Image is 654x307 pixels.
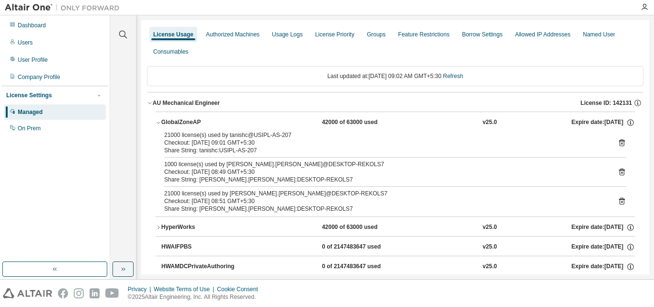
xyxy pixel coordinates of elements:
[105,288,119,298] img: youtube.svg
[161,118,248,127] div: GlobalZoneAP
[90,288,100,298] img: linkedin.svg
[161,237,635,258] button: HWAIFPBS0 of 2147483647 usedv25.0Expire date:[DATE]
[161,243,248,251] div: HWAIFPBS
[483,118,497,127] div: v25.0
[583,31,615,38] div: Named User
[6,91,52,99] div: License Settings
[153,48,188,56] div: Consumables
[164,131,603,139] div: 21000 license(s) used by tanishc@USIPL-AS-207
[161,256,635,277] button: HWAMDCPrivateAuthoring0 of 2147483647 usedv25.0Expire date:[DATE]
[483,223,497,232] div: v25.0
[18,56,48,64] div: User Profile
[315,31,354,38] div: License Priority
[156,112,635,133] button: GlobalZoneAP42000 of 63000 usedv25.0Expire date:[DATE]
[156,217,635,238] button: HyperWorks42000 of 63000 usedv25.0Expire date:[DATE]
[164,197,603,205] div: Checkout: [DATE] 08:51 GMT+5:30
[398,31,450,38] div: Feature Restrictions
[128,293,264,301] p: © 2025 Altair Engineering, Inc. All Rights Reserved.
[322,243,408,251] div: 0 of 2147483647 used
[18,22,46,29] div: Dashboard
[164,139,603,147] div: Checkout: [DATE] 09:01 GMT+5:30
[161,262,248,271] div: HWAMDCPrivateAuthoring
[18,125,41,132] div: On Prem
[322,262,408,271] div: 0 of 2147483647 used
[3,288,52,298] img: altair_logo.svg
[74,288,84,298] img: instagram.svg
[164,205,603,213] div: Share String: [PERSON_NAME].[PERSON_NAME]:DESKTOP-REKOLS7
[443,73,463,80] a: Refresh
[367,31,385,38] div: Groups
[164,176,603,183] div: Share String: [PERSON_NAME].[PERSON_NAME]:DESKTOP-REKOLS7
[272,31,303,38] div: Usage Logs
[483,243,497,251] div: v25.0
[322,223,408,232] div: 42000 of 63000 used
[18,73,60,81] div: Company Profile
[153,99,220,107] div: AU Mechanical Engineer
[571,262,634,271] div: Expire date: [DATE]
[164,168,603,176] div: Checkout: [DATE] 08:49 GMT+5:30
[164,147,603,154] div: Share String: tanishc:USIPL-AS-207
[18,108,43,116] div: Managed
[571,243,634,251] div: Expire date: [DATE]
[571,223,634,232] div: Expire date: [DATE]
[154,285,217,293] div: Website Terms of Use
[161,223,248,232] div: HyperWorks
[58,288,68,298] img: facebook.svg
[147,92,643,114] button: AU Mechanical EngineerLicense ID: 142131
[5,3,124,12] img: Altair One
[164,190,603,197] div: 21000 license(s) used by [PERSON_NAME].[PERSON_NAME]@DESKTOP-REKOLS7
[18,39,33,46] div: Users
[147,66,643,86] div: Last updated at: [DATE] 09:02 AM GMT+5:30
[164,160,603,168] div: 1000 license(s) used by [PERSON_NAME].[PERSON_NAME]@DESKTOP-REKOLS7
[128,285,154,293] div: Privacy
[462,31,503,38] div: Borrow Settings
[515,31,571,38] div: Allowed IP Addresses
[571,118,634,127] div: Expire date: [DATE]
[206,31,259,38] div: Authorized Machines
[483,262,497,271] div: v25.0
[153,31,193,38] div: License Usage
[217,285,263,293] div: Cookie Consent
[322,118,408,127] div: 42000 of 63000 used
[581,99,632,107] span: License ID: 142131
